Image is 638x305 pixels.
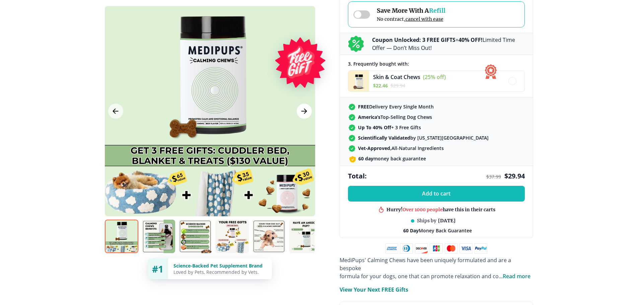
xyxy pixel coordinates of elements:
[297,104,312,119] button: Next Image
[173,269,267,275] div: Loved by Pets, Recommended by Vets.
[504,171,525,180] span: $ 29.94
[179,220,212,253] img: Calming Chews | Natural Dog Supplements
[391,82,405,89] span: $ 29.94
[358,145,392,151] strong: Vet-Approved,
[152,262,163,275] span: #1
[358,114,432,120] span: Top-Selling Dog Chews
[403,227,472,234] span: Money Back Guarantee
[385,243,487,253] img: payment methods
[386,206,495,212] div: Hurry! have this in their carts
[412,214,470,220] div: in this shop
[358,124,391,131] strong: Up To 40% Off
[372,36,455,44] b: Coupon Unlocked: 3 FREE GIFTS
[340,273,499,280] span: formula for your dogs, one that can promote relaxation and co
[340,286,408,294] p: View Your Next FREE Gifts
[403,206,443,212] span: Over 1000 people
[358,103,369,110] strong: FREE
[348,186,525,202] button: Add to cart
[403,227,419,234] strong: 60 Day
[458,36,483,44] b: 40% OFF!
[406,16,443,22] span: cancel with ease
[252,220,286,253] img: Calming Chews | Natural Dog Supplements
[373,82,388,89] span: $ 22.46
[499,273,530,280] span: ...
[142,220,175,253] img: Calming Chews | Natural Dog Supplements
[486,173,501,180] span: $ 37.99
[377,7,445,14] span: Save More With A
[372,36,525,52] p: + Limited Time Offer — Don’t Miss Out!
[358,114,380,120] strong: America’s
[105,220,138,253] img: Calming Chews | Natural Dog Supplements
[417,218,436,224] span: Ships by
[429,7,445,14] span: Refill
[358,103,434,110] span: Delivery Every Single Month
[348,171,367,180] span: Total:
[348,61,409,67] span: 3 . Frequently bought with:
[108,104,123,119] button: Previous Image
[358,155,373,162] strong: 60 day
[173,262,267,269] div: Science-Backed Pet Supplement Brand
[289,220,323,253] img: Calming Chews | Natural Dog Supplements
[358,135,489,141] span: by [US_STATE][GEOGRAPHIC_DATA]
[215,220,249,253] img: Calming Chews | Natural Dog Supplements
[422,190,450,197] span: Add to cart
[373,73,420,81] span: Skin & Coat Chews
[358,155,426,162] span: money back guarantee
[358,135,410,141] strong: Scientifically Validated
[348,71,369,91] img: Skin & Coat Chews - Medipups
[358,145,444,151] span: All-Natural Ingredients
[340,256,511,272] span: MediPups' Calming Chews have been uniquely formulated and are a bespoke
[412,214,442,220] span: Best product
[503,273,530,280] span: Read more
[423,73,446,81] span: (25% off)
[358,124,421,131] span: + 3 Free Gifts
[377,16,445,22] span: No contract,
[438,218,455,224] span: [DATE]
